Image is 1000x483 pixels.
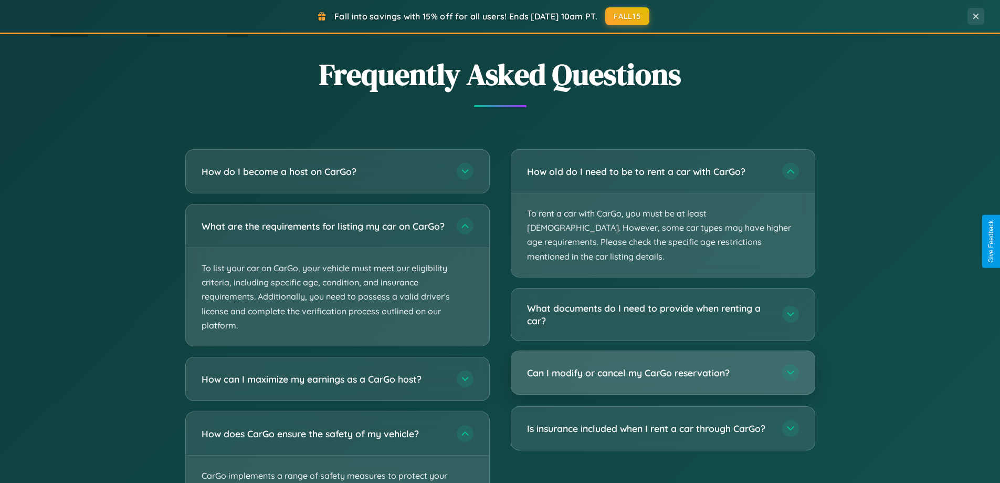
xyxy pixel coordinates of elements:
h3: Is insurance included when I rent a car through CarGo? [527,422,772,435]
h3: How old do I need to be to rent a car with CarGo? [527,165,772,178]
h3: How does CarGo ensure the safety of my vehicle? [202,427,446,440]
h3: How do I become a host on CarGo? [202,165,446,178]
h3: How can I maximize my earnings as a CarGo host? [202,373,446,386]
div: Give Feedback [987,220,995,263]
span: Fall into savings with 15% off for all users! Ends [DATE] 10am PT. [334,11,597,22]
button: FALL15 [605,7,649,25]
h3: Can I modify or cancel my CarGo reservation? [527,366,772,379]
p: To list your car on CarGo, your vehicle must meet our eligibility criteria, including specific ag... [186,248,489,346]
h3: What are the requirements for listing my car on CarGo? [202,220,446,233]
h3: What documents do I need to provide when renting a car? [527,302,772,327]
p: To rent a car with CarGo, you must be at least [DEMOGRAPHIC_DATA]. However, some car types may ha... [511,193,815,277]
h2: Frequently Asked Questions [185,54,815,95]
